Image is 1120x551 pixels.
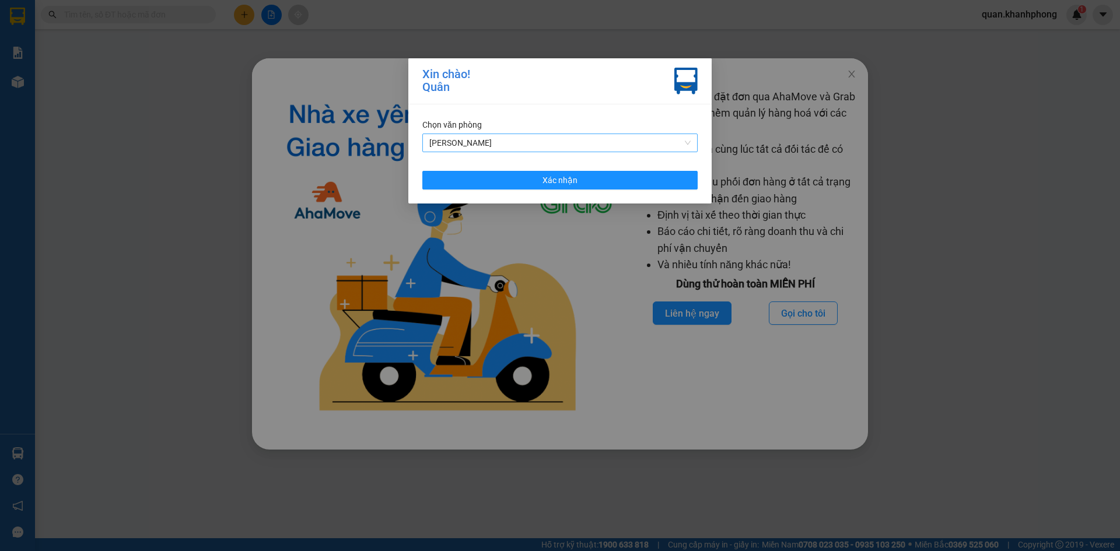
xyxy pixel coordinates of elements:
img: vxr-icon [674,68,698,94]
span: Xác nhận [542,174,577,187]
button: Xác nhận [422,171,698,189]
div: Chọn văn phòng [422,118,698,131]
div: Xin chào! Quân [422,68,470,94]
span: Phạm Ngũ Lão [429,134,691,152]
